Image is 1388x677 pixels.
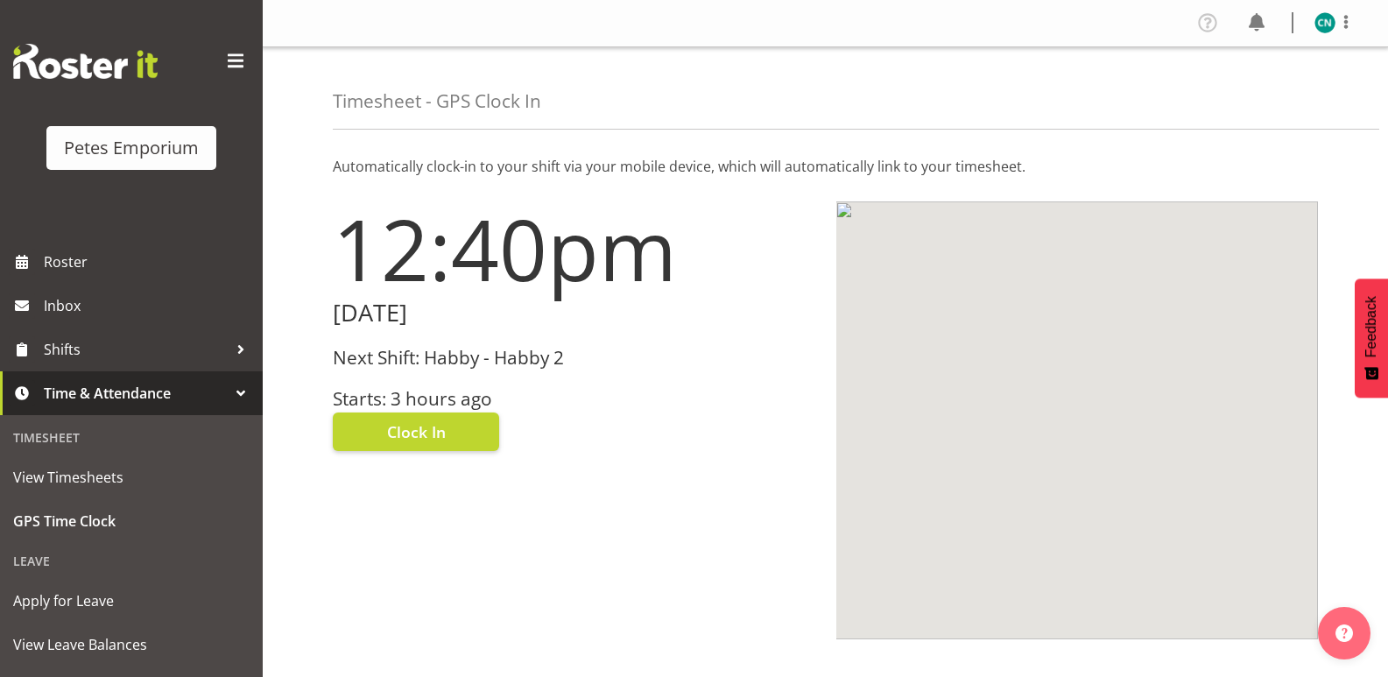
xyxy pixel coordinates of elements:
[44,336,228,363] span: Shifts
[4,623,258,666] a: View Leave Balances
[333,300,815,327] h2: [DATE]
[333,91,541,111] h4: Timesheet - GPS Clock In
[1335,624,1353,642] img: help-xxl-2.png
[13,631,250,658] span: View Leave Balances
[64,135,199,161] div: Petes Emporium
[13,508,250,534] span: GPS Time Clock
[1314,12,1335,33] img: christine-neville11214.jpg
[333,413,499,451] button: Clock In
[1363,296,1379,357] span: Feedback
[333,201,815,296] h1: 12:40pm
[387,420,446,443] span: Clock In
[4,420,258,455] div: Timesheet
[44,249,254,275] span: Roster
[333,348,815,368] h3: Next Shift: Habby - Habby 2
[333,389,815,409] h3: Starts: 3 hours ago
[44,293,254,319] span: Inbox
[4,455,258,499] a: View Timesheets
[1355,279,1388,398] button: Feedback - Show survey
[44,380,228,406] span: Time & Attendance
[4,579,258,623] a: Apply for Leave
[13,588,250,614] span: Apply for Leave
[4,499,258,543] a: GPS Time Clock
[13,464,250,490] span: View Timesheets
[333,156,1318,177] p: Automatically clock-in to your shift via your mobile device, which will automatically link to you...
[13,44,158,79] img: Rosterit website logo
[4,543,258,579] div: Leave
